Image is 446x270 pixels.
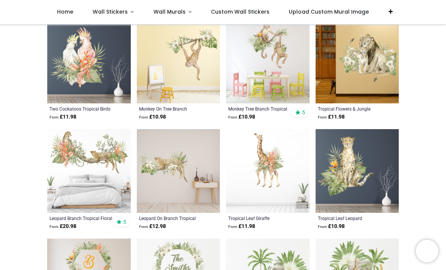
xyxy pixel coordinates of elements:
span: From [228,115,237,119]
img: Leopard On Branch Tropical Floral Branch Wall Sticker [137,129,220,213]
strong: £ 10.98 [318,223,345,230]
span: From [139,225,148,229]
span: Home [57,8,73,16]
img: Tropical Flowers & Jungle Lions Wall Sticker [316,20,399,104]
a: Leopard On Branch Tropical Floral Branch [139,215,202,221]
span: 5 [302,109,305,116]
span: From [50,115,59,119]
span: Wall Stickers [93,8,128,16]
a: Tropical Leaf Leopard [318,215,381,221]
span: From [228,225,237,229]
span: Custom Wall Stickers [211,8,269,16]
img: Tropical Leaf Giraffe Wall Sticker [226,129,310,213]
strong: £ 11.98 [318,113,345,121]
img: Tropical Leaf Leopard Wall Sticker [316,129,399,213]
span: From [318,115,327,119]
a: Two Cockatoos Tropical Birds [50,106,113,112]
a: Monkey On Tree Branch Tropical Jungle [139,106,202,112]
strong: £ 10.98 [139,113,166,121]
img: Monkey Tree Branch Tropical Jungle Wall Sticker [226,20,310,104]
img: Two Cockatoos Tropical Birds Wall Sticker [47,20,131,104]
strong: £ 12.98 [139,223,166,230]
span: Upload Custom Mural Image [289,8,369,16]
img: Monkey On Tree Branch Tropical Jungle Wall Sticker [137,20,220,104]
strong: £ 10.98 [228,113,255,121]
span: 5 [123,218,126,225]
span: From [318,225,327,229]
strong: £ 11.98 [50,113,76,121]
iframe: Brevo live chat [416,240,438,262]
span: From [50,225,59,229]
span: Wall Murals [153,8,186,16]
a: Tropical Leaf Giraffe [228,215,291,221]
a: Leopard Branch Tropical Floral Safari [50,215,113,221]
img: Leopard Branch Tropical Floral Safari Wall Sticker [47,129,131,213]
strong: £ 20.98 [50,223,76,230]
span: From [139,115,148,119]
strong: £ 11.98 [228,223,255,230]
a: Tropical Flowers & Jungle Lions [318,106,381,112]
a: Monkey Tree Branch Tropical Jungle [228,106,291,112]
